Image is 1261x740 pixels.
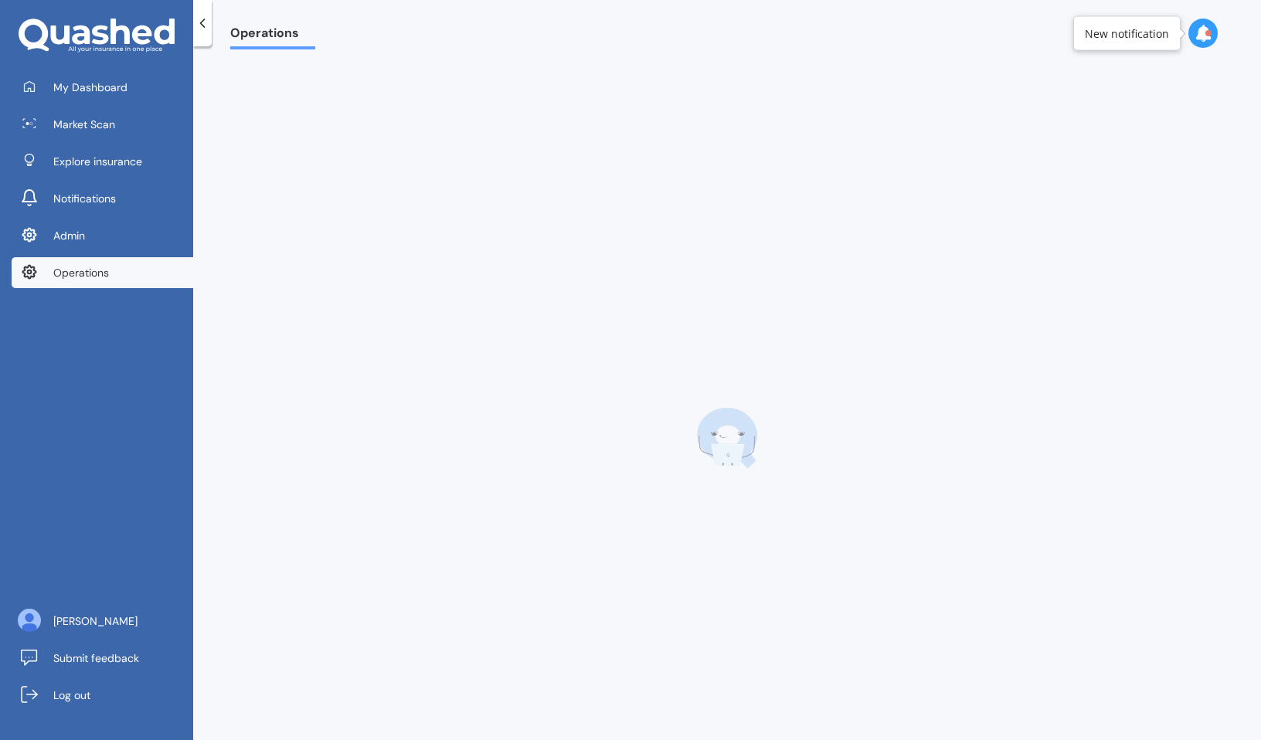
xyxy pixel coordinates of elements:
[53,650,139,666] span: Submit feedback
[1085,25,1169,41] div: New notification
[12,257,193,288] a: Operations
[696,407,758,469] img: q-laptop.bc25ffb5ccee3f42f31d.webp
[53,154,142,169] span: Explore insurance
[53,191,116,206] span: Notifications
[53,117,115,132] span: Market Scan
[53,265,109,280] span: Operations
[12,606,193,636] a: [PERSON_NAME]
[230,25,315,46] span: Operations
[12,220,193,251] a: Admin
[53,80,127,95] span: My Dashboard
[12,72,193,103] a: My Dashboard
[12,109,193,140] a: Market Scan
[53,613,138,629] span: [PERSON_NAME]
[12,146,193,177] a: Explore insurance
[53,687,90,703] span: Log out
[12,643,193,674] a: Submit feedback
[53,228,85,243] span: Admin
[18,609,41,632] img: ALV-UjU6YHOUIM1AGx_4vxbOkaOq-1eqc8a3URkVIJkc_iWYmQ98kTe7fc9QMVOBV43MoXmOPfWPN7JjnmUwLuIGKVePaQgPQ...
[12,680,193,711] a: Log out
[12,183,193,214] a: Notifications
